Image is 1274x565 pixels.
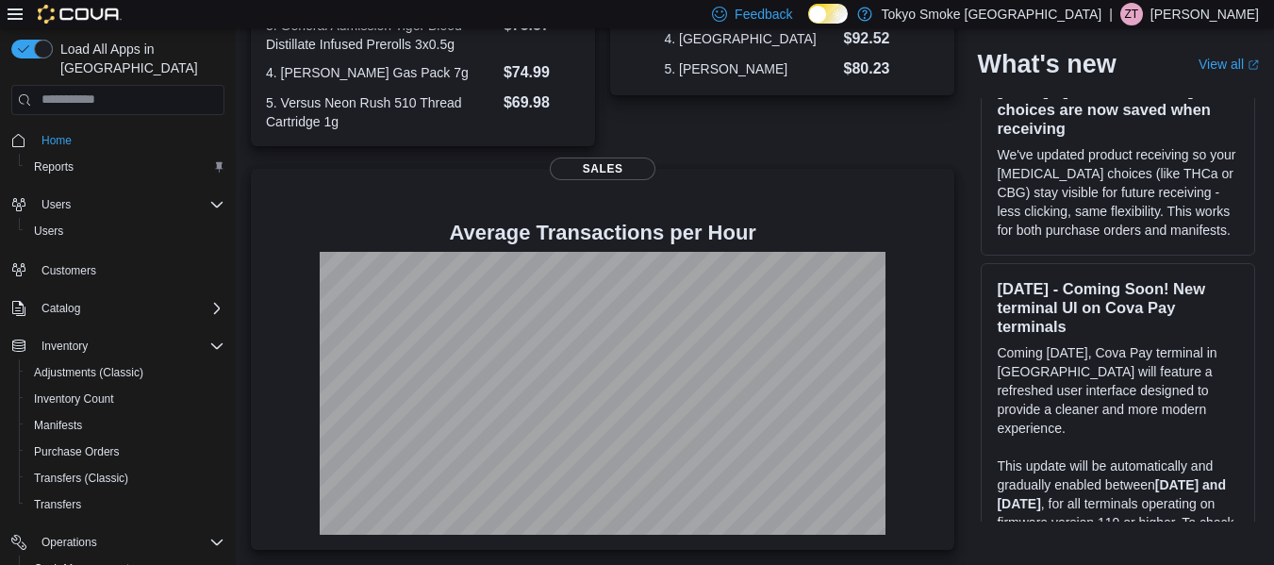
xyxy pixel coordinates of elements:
span: Users [26,220,224,242]
span: ZT [1125,3,1139,25]
button: Catalog [4,295,232,322]
button: Users [19,218,232,244]
a: Purchase Orders [26,440,127,463]
button: Operations [4,529,232,556]
h3: [DATE] - [MEDICAL_DATA] choices are now saved when receiving [997,81,1239,138]
dd: $69.98 [504,91,580,114]
span: Dark Mode [808,24,809,25]
button: Catalog [34,297,88,320]
span: Manifests [34,418,82,433]
span: Customers [41,263,96,278]
span: Purchase Orders [34,444,120,459]
button: Purchase Orders [19,439,232,465]
p: Tokyo Smoke [GEOGRAPHIC_DATA] [882,3,1102,25]
span: Reports [26,156,224,178]
a: Users [26,220,71,242]
dt: 4. [GEOGRAPHIC_DATA] [664,29,836,48]
p: [PERSON_NAME] [1150,3,1259,25]
span: Inventory Count [34,391,114,407]
span: Load All Apps in [GEOGRAPHIC_DATA] [53,40,224,77]
button: Transfers [19,491,232,518]
button: Reports [19,154,232,180]
span: Transfers (Classic) [26,467,224,490]
span: Purchase Orders [26,440,224,463]
span: Home [34,128,224,152]
dt: 5. [PERSON_NAME] [664,59,836,78]
dd: $80.23 [844,58,902,80]
a: Customers [34,259,104,282]
a: View allExternal link [1199,57,1259,72]
span: Catalog [41,301,80,316]
input: Dark Mode [808,4,848,24]
span: Users [34,193,224,216]
dt: 5. Versus Neon Rush 510 Thread Cartridge 1g [266,93,496,131]
button: Inventory Count [19,386,232,412]
dd: $74.99 [504,61,580,84]
dt: 4. [PERSON_NAME] Gas Pack 7g [266,63,496,82]
span: Operations [34,531,224,554]
span: Adjustments (Classic) [34,365,143,380]
span: Transfers [26,493,224,516]
span: Transfers (Classic) [34,471,128,486]
img: Cova [38,5,122,24]
span: Inventory [34,335,224,357]
span: Inventory Count [26,388,224,410]
a: Transfers (Classic) [26,467,136,490]
button: Adjustments (Classic) [19,359,232,386]
h4: Average Transactions per Hour [266,222,939,244]
span: Inventory [41,339,88,354]
span: Sales [550,158,655,180]
span: Users [41,197,71,212]
div: Zachary Thomas [1120,3,1143,25]
button: Inventory [34,335,95,357]
p: We've updated product receiving so your [MEDICAL_DATA] choices (like THCa or CBG) stay visible fo... [997,145,1239,240]
span: Transfers [34,497,81,512]
h3: [DATE] - Coming Soon! New terminal UI on Cova Pay terminals [997,279,1239,336]
span: Catalog [34,297,224,320]
button: Transfers (Classic) [19,465,232,491]
dd: $92.52 [844,27,902,50]
p: Coming [DATE], Cova Pay terminal in [GEOGRAPHIC_DATA] will feature a refreshed user interface des... [997,343,1239,438]
button: Manifests [19,412,232,439]
button: Operations [34,531,105,554]
button: Inventory [4,333,232,359]
button: Users [34,193,78,216]
p: | [1109,3,1113,25]
svg: External link [1248,59,1259,71]
a: Adjustments (Classic) [26,361,151,384]
span: Adjustments (Classic) [26,361,224,384]
span: Users [34,224,63,239]
h2: What's new [977,49,1116,79]
button: Home [4,126,232,154]
a: Manifests [26,414,90,437]
a: Transfers [26,493,89,516]
span: Feedback [735,5,792,24]
a: Home [34,129,79,152]
span: Customers [34,258,224,281]
button: Users [4,191,232,218]
span: Manifests [26,414,224,437]
button: Customers [4,256,232,283]
a: Inventory Count [26,388,122,410]
span: Reports [34,159,74,174]
span: Home [41,133,72,148]
span: Operations [41,535,97,550]
dt: 3. General Admission Tiger Blood Distillate Infused Prerolls 3x0.5g [266,16,496,54]
a: Reports [26,156,81,178]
